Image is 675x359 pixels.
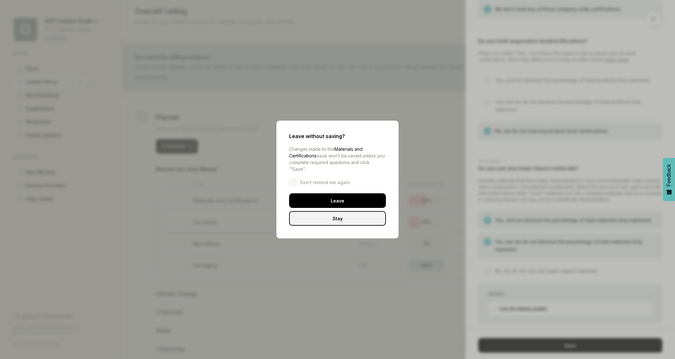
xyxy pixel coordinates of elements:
[666,164,672,186] span: Feedback
[300,179,350,186] span: Don’t remind me again
[289,146,385,172] span: Changes made to this issue won’t be saved unless you complete required questions and click ‘“Save”.
[289,193,386,208] div: Leave
[289,211,386,226] div: Stay
[289,133,386,139] div: Leave without saving?
[663,158,675,201] button: Feedback - Show survey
